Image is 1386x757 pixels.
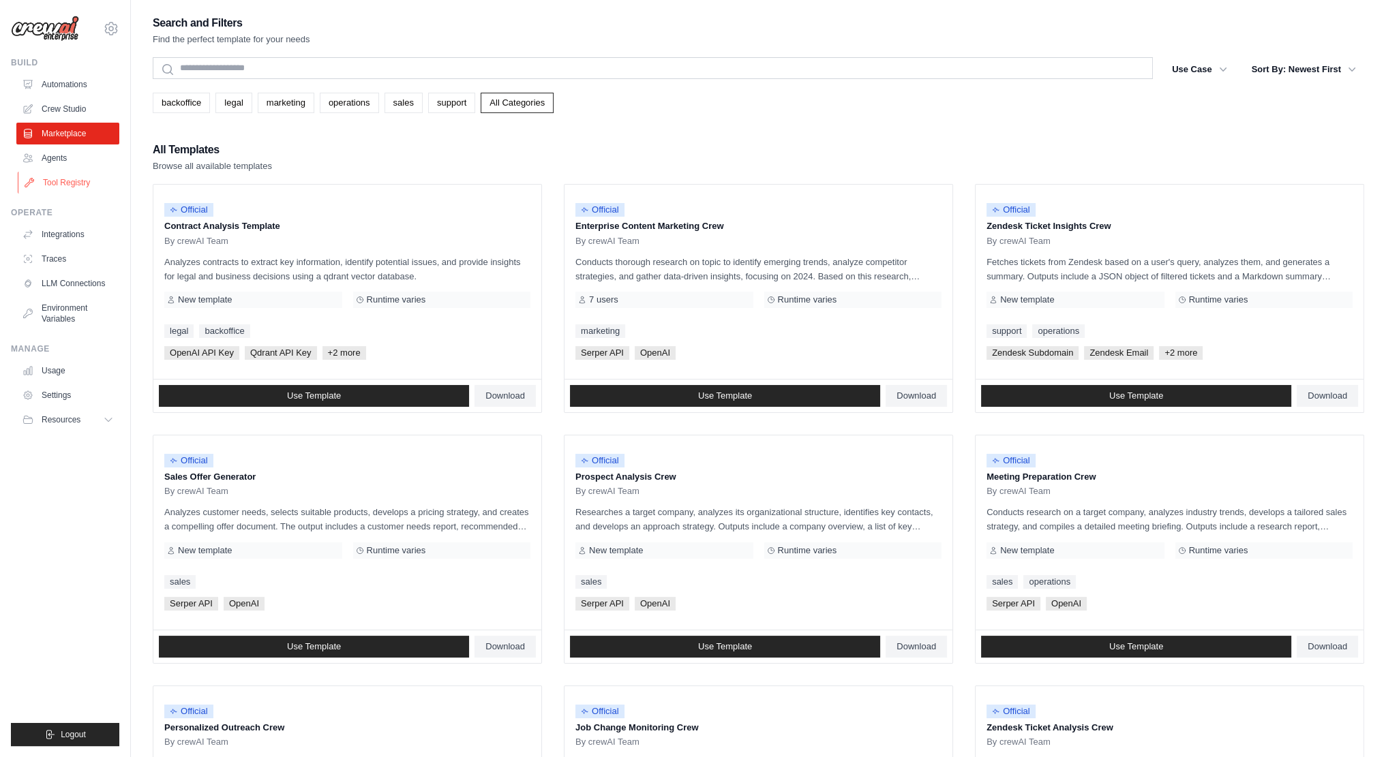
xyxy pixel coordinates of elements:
a: operations [1023,575,1076,589]
span: Download [485,641,525,652]
a: Download [886,385,947,407]
a: LLM Connections [16,273,119,294]
span: +2 more [322,346,366,360]
span: Official [164,705,213,718]
a: Use Template [159,385,469,407]
span: New template [178,545,232,556]
p: Zendesk Ticket Analysis Crew [986,721,1353,735]
span: 7 users [589,294,618,305]
a: operations [320,93,379,113]
p: Analyzes customer needs, selects suitable products, develops a pricing strategy, and creates a co... [164,505,530,534]
a: Download [1297,385,1358,407]
span: Download [485,390,525,401]
a: Agents [16,147,119,169]
a: support [428,93,475,113]
a: backoffice [153,93,210,113]
span: New template [1000,545,1054,556]
p: Browse all available templates [153,159,272,173]
span: Download [1308,390,1347,401]
span: Official [575,705,624,718]
span: Use Template [287,390,341,401]
span: Runtime varies [367,294,426,305]
span: Serper API [986,597,1040,611]
span: OpenAI [224,597,265,611]
span: Runtime varies [778,294,837,305]
a: Use Template [159,636,469,658]
span: +2 more [1159,346,1203,360]
a: marketing [575,324,625,338]
span: OpenAI [635,597,676,611]
a: legal [164,324,194,338]
a: Environment Variables [16,297,119,330]
span: Zendesk Subdomain [986,346,1079,360]
a: operations [1032,324,1085,338]
span: Logout [61,729,86,740]
span: New template [178,294,232,305]
span: New template [1000,294,1054,305]
span: Official [986,203,1036,217]
a: sales [164,575,196,589]
p: Sales Offer Generator [164,470,530,484]
a: sales [385,93,423,113]
span: By crewAI Team [575,737,639,747]
span: Official [575,454,624,467]
div: Operate [11,207,119,218]
span: Resources [42,414,80,425]
span: Use Template [1109,390,1163,401]
p: Find the perfect template for your needs [153,33,310,46]
a: support [986,324,1027,338]
div: Manage [11,343,119,354]
span: By crewAI Team [164,737,228,747]
span: By crewAI Team [575,486,639,497]
span: New template [589,545,643,556]
a: All Categories [481,93,554,113]
a: sales [575,575,607,589]
span: Official [986,454,1036,467]
button: Sort By: Newest First [1244,57,1364,82]
a: Automations [16,74,119,95]
span: OpenAI [1046,597,1087,611]
h2: All Templates [153,140,272,159]
span: Runtime varies [1189,294,1248,305]
span: By crewAI Team [986,236,1051,247]
a: Settings [16,384,119,406]
a: backoffice [199,324,250,338]
span: Zendesk Email [1084,346,1154,360]
span: Runtime varies [367,545,426,556]
a: Download [474,385,536,407]
p: Fetches tickets from Zendesk based on a user's query, analyzes them, and generates a summary. Out... [986,255,1353,283]
p: Zendesk Ticket Insights Crew [986,219,1353,233]
a: Traces [16,248,119,270]
a: sales [986,575,1018,589]
span: Official [164,203,213,217]
span: Runtime varies [1189,545,1248,556]
span: OpenAI [635,346,676,360]
iframe: Chat Widget [1318,692,1386,757]
span: Serper API [164,597,218,611]
p: Conducts thorough research on topic to identify emerging trends, analyze competitor strategies, a... [575,255,941,283]
span: Use Template [698,390,752,401]
a: Tool Registry [18,172,121,194]
p: Prospect Analysis Crew [575,470,941,484]
span: Serper API [575,346,629,360]
span: By crewAI Team [164,236,228,247]
a: Download [474,636,536,658]
a: Usage [16,360,119,382]
button: Logout [11,723,119,746]
a: marketing [258,93,314,113]
span: Download [897,641,936,652]
p: Job Change Monitoring Crew [575,721,941,735]
span: Use Template [698,641,752,652]
span: Runtime varies [778,545,837,556]
a: Use Template [570,636,880,658]
span: Official [164,454,213,467]
p: Enterprise Content Marketing Crew [575,219,941,233]
span: By crewAI Team [986,737,1051,747]
button: Resources [16,409,119,431]
span: Download [1308,641,1347,652]
span: Use Template [287,641,341,652]
span: Serper API [575,597,629,611]
a: Use Template [981,636,1291,658]
a: Download [1297,636,1358,658]
a: Download [886,636,947,658]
